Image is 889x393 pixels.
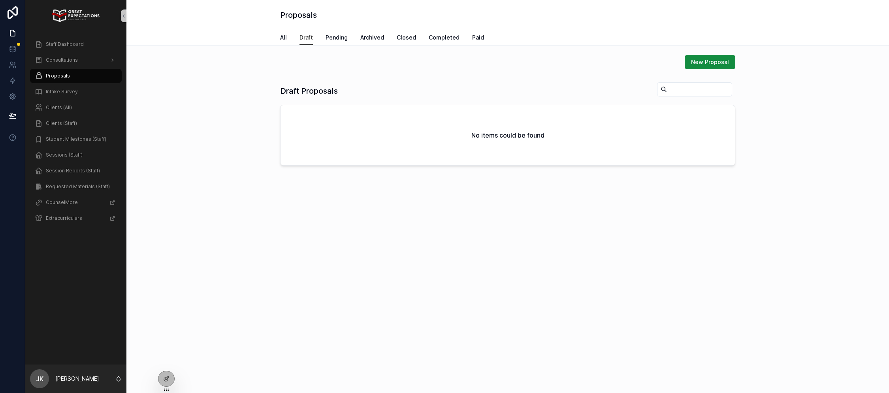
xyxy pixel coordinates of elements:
[397,30,416,46] a: Closed
[30,100,122,115] a: Clients (All)
[46,215,82,221] span: Extracurriculars
[46,104,72,111] span: Clients (All)
[46,57,78,63] span: Consultations
[30,164,122,178] a: Session Reports (Staff)
[472,34,484,42] span: Paid
[30,211,122,225] a: Extracurriculars
[471,130,544,140] h2: No items could be found
[472,30,484,46] a: Paid
[691,58,729,66] span: New Proposal
[299,30,313,45] a: Draft
[30,179,122,194] a: Requested Materials (Staff)
[55,375,99,383] p: [PERSON_NAME]
[685,55,735,69] button: New Proposal
[280,34,287,42] span: All
[46,73,70,79] span: Proposals
[429,30,460,46] a: Completed
[46,152,83,158] span: Sessions (Staff)
[52,9,99,22] img: App logo
[280,30,287,46] a: All
[30,85,122,99] a: Intake Survey
[280,85,338,96] h1: Draft Proposals
[360,30,384,46] a: Archived
[46,120,77,127] span: Clients (Staff)
[46,136,106,142] span: Student Milestones (Staff)
[30,195,122,210] a: CounselMore
[30,132,122,146] a: Student Milestones (Staff)
[36,374,43,384] span: JK
[46,41,84,47] span: Staff Dashboard
[25,32,126,236] div: scrollable content
[30,37,122,51] a: Staff Dashboard
[397,34,416,42] span: Closed
[46,168,100,174] span: Session Reports (Staff)
[30,148,122,162] a: Sessions (Staff)
[30,53,122,67] a: Consultations
[30,116,122,130] a: Clients (Staff)
[280,9,317,21] h1: Proposals
[429,34,460,42] span: Completed
[360,34,384,42] span: Archived
[326,34,348,42] span: Pending
[46,183,110,190] span: Requested Materials (Staff)
[46,89,78,95] span: Intake Survey
[46,199,78,206] span: CounselMore
[299,34,313,42] span: Draft
[30,69,122,83] a: Proposals
[326,30,348,46] a: Pending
